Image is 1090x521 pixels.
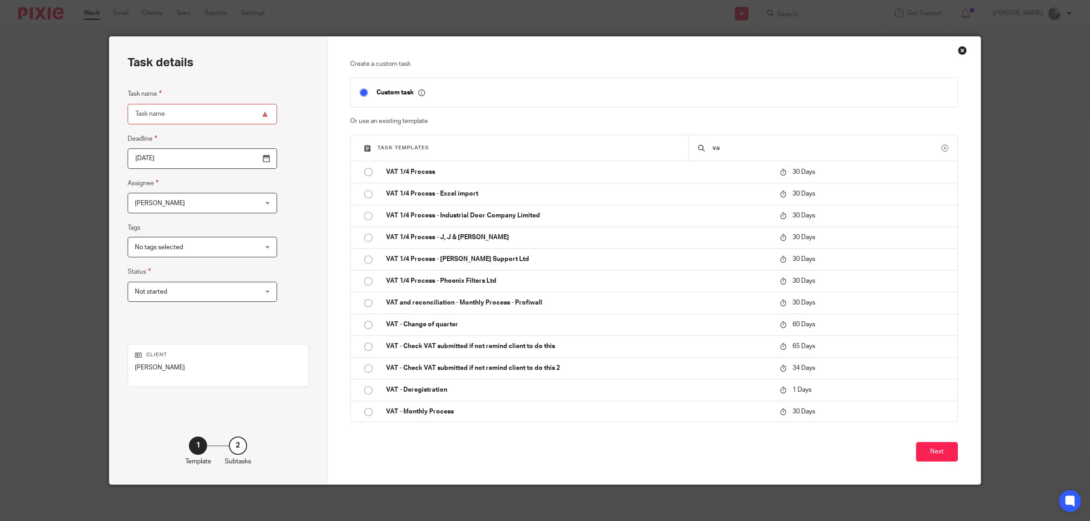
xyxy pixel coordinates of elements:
[958,46,967,55] div: Close this dialog window
[793,300,815,306] span: 30 Days
[350,117,958,126] p: Or use an existing template
[386,385,771,394] p: VAT - Deregistration
[793,387,812,393] span: 1 Days
[229,437,247,455] div: 2
[377,145,429,150] span: Task templates
[128,104,277,124] input: Task name
[128,148,277,169] input: Pick a date
[793,343,815,349] span: 65 Days
[793,234,815,241] span: 30 Days
[386,255,771,264] p: VAT 1/4 Process - [PERSON_NAME] Support Ltd
[350,59,958,69] p: Create a custom task
[793,169,815,175] span: 30 Days
[135,351,302,359] p: Client
[793,321,815,328] span: 60 Days
[386,342,771,351] p: VAT - Check VAT submitted if not remind client to do this
[128,55,193,70] h2: Task details
[185,457,211,466] p: Template
[135,289,167,295] span: Not started
[386,364,771,373] p: VAT - Check VAT submitted if not remind client to do this 2
[793,191,815,197] span: 30 Days
[128,88,162,99] label: Task name
[386,320,771,329] p: VAT - Change of quarter
[225,457,251,466] p: Subtasks
[793,256,815,262] span: 30 Days
[128,178,159,188] label: Assignee
[793,278,815,284] span: 30 Days
[386,167,771,177] p: VAT 1/4 Process
[128,133,157,144] label: Deadline
[128,223,140,232] label: Tags
[386,276,771,285] p: VAT 1/4 Process - Phoenix Filters Ltd
[386,189,771,198] p: VAT 1/4 Process - Excel import
[135,363,302,372] p: [PERSON_NAME]
[793,408,815,415] span: 30 Days
[386,211,771,220] p: VAT 1/4 Process - Industrial Door Company Limited
[135,244,183,251] span: No tags selected
[793,212,815,219] span: 30 Days
[135,200,185,206] span: [PERSON_NAME]
[128,266,151,277] label: Status
[916,442,958,462] button: Next
[386,407,771,416] p: VAT - Monthly Process
[189,437,207,455] div: 1
[793,365,815,371] span: 34 Days
[712,143,941,153] input: Search...
[377,88,425,97] p: Custom task
[386,298,771,307] p: VAT and reconciliation - Monthly Process - Profiwall
[386,233,771,242] p: VAT 1/4 Process - J, J & [PERSON_NAME]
